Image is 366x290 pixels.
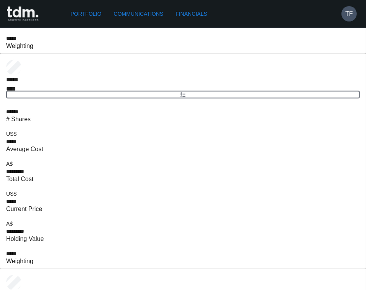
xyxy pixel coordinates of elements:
[181,93,185,97] g: rgba(16, 24, 40, 0.6
[172,7,210,21] a: Financials
[6,41,33,51] p: Weighting
[111,7,167,21] a: Communications
[6,130,43,138] p: US$
[6,91,360,99] a: View Client Communications
[6,220,44,227] p: A$
[6,257,33,266] p: Weighting
[6,204,42,214] p: Current Price
[6,115,31,124] p: # Shares
[6,190,42,198] p: US$
[6,160,33,168] p: A$
[6,234,44,244] p: Holding Value
[6,145,43,154] p: Average Cost
[345,9,353,18] h6: TF
[6,175,33,184] p: Total Cost
[341,6,357,21] button: TF
[67,7,105,21] a: Portfolio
